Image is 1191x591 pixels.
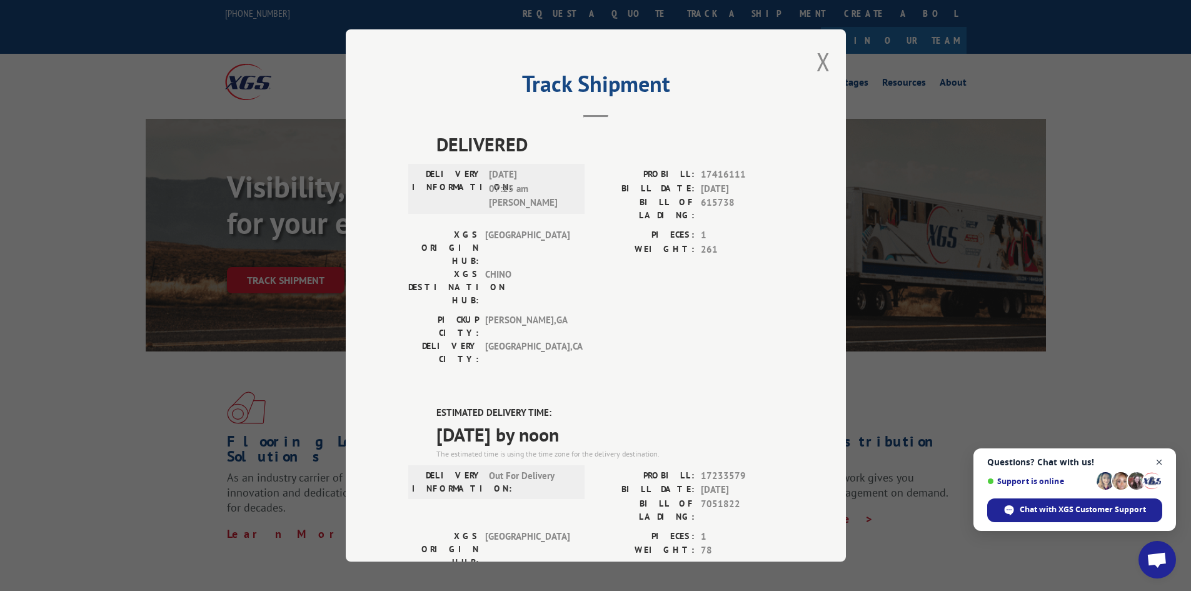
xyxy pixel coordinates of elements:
[701,530,783,544] span: 1
[701,196,783,222] span: 615738
[408,313,479,340] label: PICKUP CITY:
[596,243,695,257] label: WEIGHT:
[817,45,830,78] button: Close modal
[701,182,783,196] span: [DATE]
[408,75,783,99] h2: Track Shipment
[596,497,695,523] label: BILL OF LADING:
[485,530,570,569] span: [GEOGRAPHIC_DATA]
[485,340,570,366] span: [GEOGRAPHIC_DATA] , CA
[701,168,783,182] span: 17416111
[489,168,573,210] span: [DATE] 07:25 am [PERSON_NAME]
[596,196,695,222] label: BILL OF LADING:
[436,130,783,158] span: DELIVERED
[408,268,479,307] label: XGS DESTINATION HUB:
[412,168,483,210] label: DELIVERY INFORMATION:
[485,228,570,268] span: [GEOGRAPHIC_DATA]
[436,448,783,460] div: The estimated time is using the time zone for the delivery destination.
[987,457,1162,467] span: Questions? Chat with us!
[701,228,783,243] span: 1
[987,477,1092,486] span: Support is online
[987,498,1162,522] div: Chat with XGS Customer Support
[408,228,479,268] label: XGS ORIGIN HUB:
[701,469,783,483] span: 17233579
[596,483,695,497] label: BILL DATE:
[701,543,783,558] span: 78
[485,268,570,307] span: CHINO
[489,469,573,495] span: Out For Delivery
[701,243,783,257] span: 261
[596,168,695,182] label: PROBILL:
[1020,504,1146,515] span: Chat with XGS Customer Support
[1138,541,1176,578] div: Open chat
[436,420,783,448] span: [DATE] by noon
[408,530,479,569] label: XGS ORIGIN HUB:
[485,313,570,340] span: [PERSON_NAME] , GA
[596,530,695,544] label: PIECES:
[412,469,483,495] label: DELIVERY INFORMATION:
[408,340,479,366] label: DELIVERY CITY:
[596,469,695,483] label: PROBILL:
[596,228,695,243] label: PIECES:
[701,497,783,523] span: 7051822
[596,543,695,558] label: WEIGHT:
[596,182,695,196] label: BILL DATE:
[436,406,783,420] label: ESTIMATED DELIVERY TIME:
[701,483,783,497] span: [DATE]
[1152,455,1167,470] span: Close chat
